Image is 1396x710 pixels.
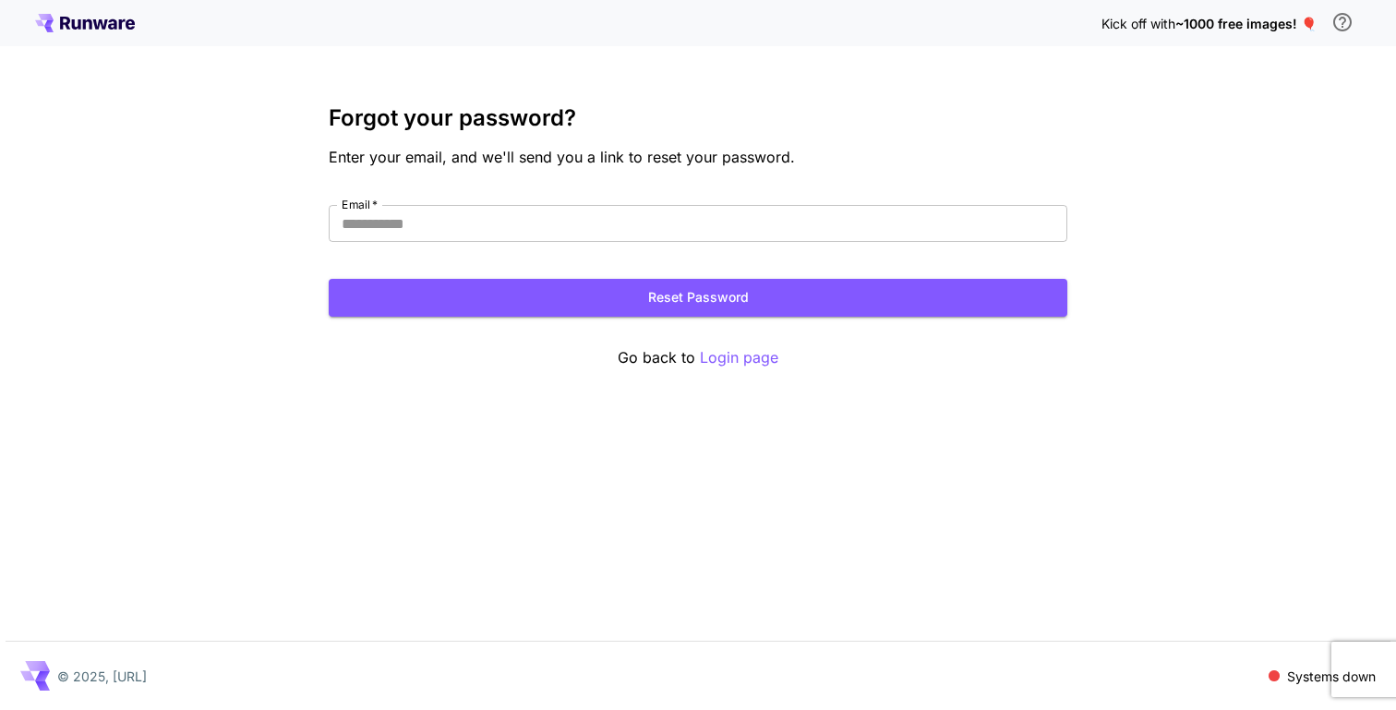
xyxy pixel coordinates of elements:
[1287,667,1376,686] p: Systems down
[329,146,1067,168] p: Enter your email, and we'll send you a link to reset your password.
[1101,16,1175,31] span: Kick off with
[329,105,1067,131] h3: Forgot your password?
[57,667,147,686] p: © 2025, [URL]
[329,346,1067,369] p: Go back to
[1324,4,1361,41] button: In order to qualify for free credit, you need to sign up with a business email address and click ...
[342,197,378,212] label: Email
[700,346,778,369] button: Login page
[329,279,1067,317] button: Reset Password
[1175,16,1317,31] span: ~1000 free images! 🎈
